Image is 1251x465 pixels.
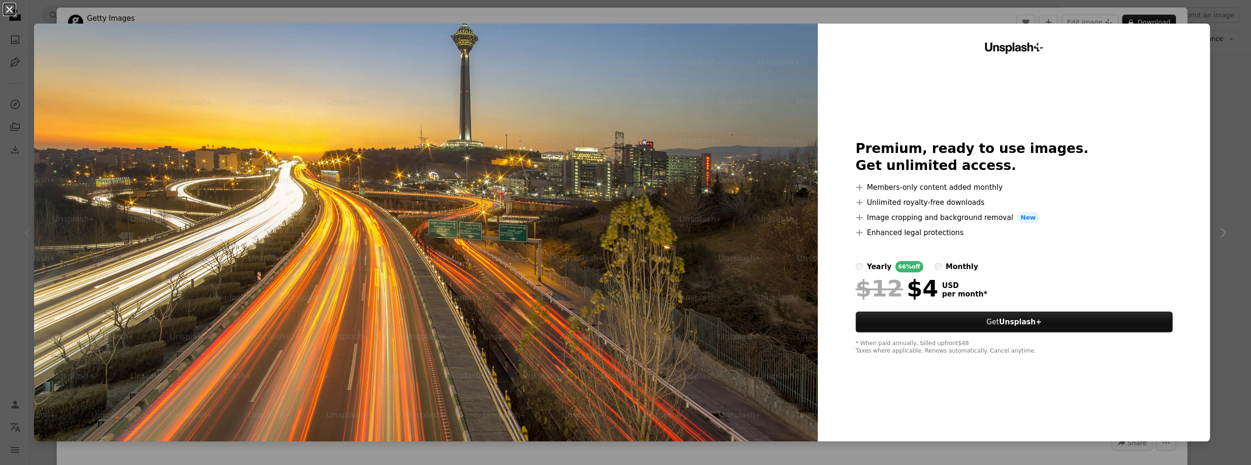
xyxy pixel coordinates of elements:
[856,197,1173,208] li: Unlimited royalty-free downloads
[942,290,987,298] span: per month *
[934,263,942,271] input: monthly
[856,276,903,301] span: $12
[856,140,1173,174] h2: Premium, ready to use images. Get unlimited access.
[856,212,1173,223] li: Image cropping and background removal
[856,276,938,301] div: $4
[867,261,891,272] div: yearly
[856,182,1173,193] li: Members-only content added monthly
[856,263,863,271] input: yearly66%off
[856,312,1173,332] button: GetUnsplash+
[856,340,1173,355] div: * When paid annually, billed upfront $48 Taxes where applicable. Renews automatically. Cancel any...
[999,318,1042,326] strong: Unsplash+
[942,281,987,290] span: USD
[856,227,1173,238] li: Enhanced legal protections
[1017,212,1039,223] span: New
[946,261,978,272] div: monthly
[895,261,923,272] div: 66% off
